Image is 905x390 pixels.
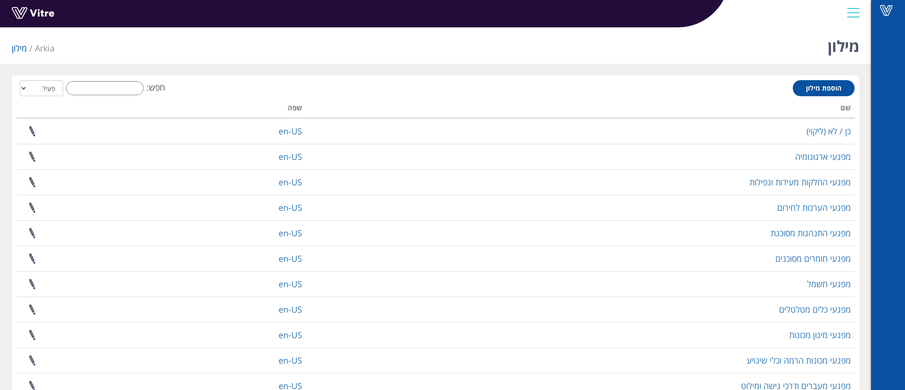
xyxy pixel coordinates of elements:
a: en-US [279,329,302,340]
a: מפגעי חומרים מסוכנים [775,253,851,264]
th: שפה [161,100,306,118]
a: en-US [279,125,302,137]
a: מפגעי כלים מטלטלים [779,304,851,315]
a: מפגעי מכונות הרמה וכלי שינויע [747,355,851,366]
a: כן / לא (ליקוי) [806,125,851,137]
a: en-US [279,278,302,290]
a: en-US [279,253,302,264]
a: מפגעי חשמל [807,278,851,290]
a: הוספת מילון [793,80,855,96]
th: שם [306,100,855,118]
a: en-US [279,202,302,213]
input: חפש: [66,81,144,95]
a: en-US [279,227,302,239]
a: en-US [279,151,302,162]
label: חפש: [63,81,165,95]
a: מפגעי הערכות לחירום [777,202,851,213]
a: מפגעי החלקות מעידות ונפילות [749,176,851,188]
h1: מילון [828,24,859,64]
a: en-US [279,355,302,366]
span: 328 [35,42,55,54]
a: מפגעי ארגונומיה [795,151,851,162]
li: מילון [12,42,35,55]
span: הוספת מילון [806,83,841,92]
a: מפגעי התנהגות מסוכנת [771,227,851,239]
a: en-US [279,304,302,315]
a: en-US [279,176,302,188]
a: מפגעי מיגון מכונות [789,329,851,340]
